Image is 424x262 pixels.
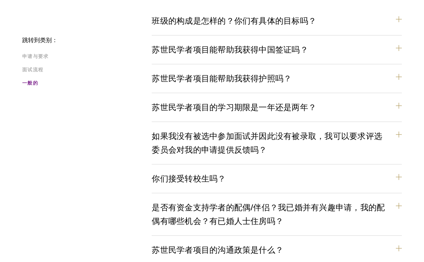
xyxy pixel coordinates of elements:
button: 是否有资金支持学者的配偶/伴侣？我已婚并有兴趣申请，我的配偶有哪些机会？有已婚人士住房吗？ [152,199,402,229]
font: 申请与要求 [22,53,49,60]
button: 苏世民学者项目能帮助我获得中国签证吗？ [152,41,402,58]
font: 跳转到类别： [22,36,58,45]
a: 一般的 [22,79,147,87]
font: 苏世民学者项目能帮助我获得中国签证吗？ [152,44,308,56]
font: 苏世民学者项目的学习期限是一年还是两年？ [152,101,316,113]
font: 苏世民学者项目能帮助我获得护照吗？ [152,72,292,85]
button: 苏世民学者项目的学习期限是一年还是两年？ [152,99,402,116]
button: 如果我没有被选中参加面试并因此没有被录取，我可以要求评选委员会对我的申请提供反馈吗？ [152,128,402,158]
font: 你们接受转校生吗？ [152,173,226,185]
font: 一般的 [22,79,38,87]
a: 面试流程 [22,66,147,74]
button: 苏世民学者项目能帮助我获得护照吗？ [152,70,402,87]
font: 班级的构成是怎样的？你们有具体的目标吗？ [152,15,316,27]
button: 班级的构成是怎样的？你们有具体的目标吗？ [152,13,402,29]
button: 你们接受转校生吗？ [152,170,402,187]
font: 如果我没有被选中参加面试并因此没有被录取，我可以要求评选委员会对我的申请提供反馈吗？ [152,130,382,156]
button: 苏世民学者项目的沟通政策是什么？ [152,242,402,258]
font: 苏世民学者项目的沟通政策是什么？ [152,244,283,256]
font: 是否有资金支持学者的配偶/伴侣？我已婚并有兴趣申请，我的配偶有哪些机会？有已婚人士住房吗？ [152,201,385,227]
a: 申请与要求 [22,53,147,61]
font: 面试流程 [22,66,43,74]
